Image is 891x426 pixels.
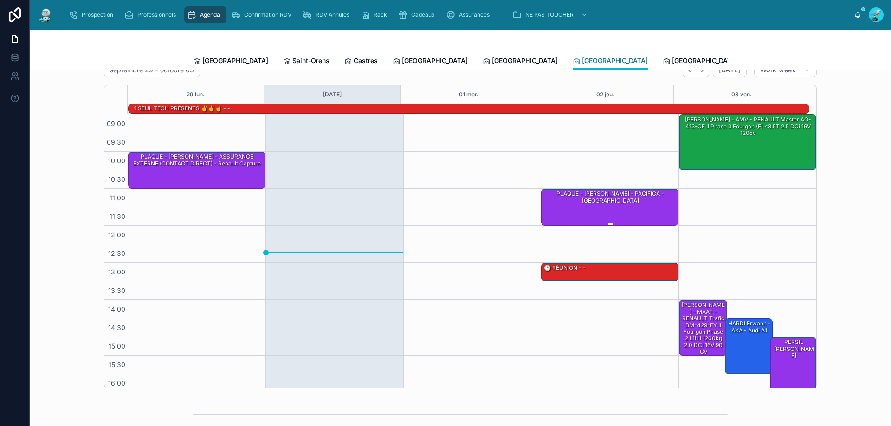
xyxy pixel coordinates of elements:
a: Rack [358,6,394,23]
div: PLAQUE - [PERSON_NAME] - PACIFICA - [GEOGRAPHIC_DATA] [543,190,678,205]
span: 14:00 [106,305,128,313]
button: [DATE] [713,63,747,77]
button: 03 ven. [731,85,752,104]
span: 14:30 [106,324,128,331]
a: [GEOGRAPHIC_DATA] [573,52,648,70]
a: Confirmation RDV [228,6,298,23]
button: Next [696,63,709,77]
button: Work week [754,63,817,77]
button: [DATE] [323,85,342,104]
div: scrollable content [61,5,854,25]
span: 15:00 [106,342,128,350]
a: Saint-Orens [283,52,329,71]
span: 09:00 [104,120,128,127]
span: [GEOGRAPHIC_DATA] [672,56,738,65]
span: Rack [374,11,387,19]
span: Assurances [459,11,490,19]
div: PLAQUE - [PERSON_NAME] - PACIFICA - [GEOGRAPHIC_DATA] [542,189,678,225]
a: Assurances [443,6,496,23]
img: App logo [37,7,54,22]
div: HARDI Erwann - AXA - Audi A1 [727,319,772,335]
span: 13:30 [106,286,128,294]
div: PERSIL [PERSON_NAME] [771,337,816,392]
span: 16:00 [106,379,128,387]
a: Cadeaux [395,6,441,23]
a: [GEOGRAPHIC_DATA] [663,52,738,71]
span: [GEOGRAPHIC_DATA] [582,56,648,65]
span: 10:30 [106,175,128,183]
a: [GEOGRAPHIC_DATA] [393,52,468,71]
h2: septembre 29 – octobre 03 [110,65,194,75]
span: 11:00 [107,194,128,202]
span: [GEOGRAPHIC_DATA] [492,56,558,65]
span: 15:30 [106,361,128,369]
span: [DATE] [719,66,741,74]
div: [PERSON_NAME] - MAAF - RENAULT Trafic BM-429-FY II Fourgon Phase 2 L1H1 1200kg 2.0 dCi 16V 90 cv [681,301,726,356]
span: Professionnels [137,11,176,19]
a: RDV Annulés [300,6,356,23]
div: HARDI Erwann - AXA - Audi A1 [725,319,773,374]
div: [PERSON_NAME] - MAAF - RENAULT Trafic BM-429-FY II Fourgon Phase 2 L1H1 1200kg 2.0 dCi 16V 90 cv [679,300,727,355]
span: Castres [354,56,378,65]
span: 12:30 [106,249,128,257]
span: 13:00 [106,268,128,276]
a: [GEOGRAPHIC_DATA] [193,52,268,71]
a: NE PAS TOUCHER [510,6,592,23]
span: Agenda [200,11,220,19]
span: Confirmation RDV [244,11,291,19]
div: [PERSON_NAME] - AMV - RENAULT Master AG-413-CF II Phase 3 Fourgon (F) <3.5T 2.5 dCi 16V 120cv [681,115,815,137]
div: 🕒 RÉUNION - - [543,264,587,272]
a: Castres [344,52,378,71]
a: Agenda [184,6,226,23]
button: 02 jeu. [596,85,614,104]
a: Prospection [66,6,120,23]
span: 12:00 [106,231,128,239]
div: 🕒 RÉUNION - - [542,263,678,281]
span: [GEOGRAPHIC_DATA] [202,56,268,65]
button: Back [683,63,696,77]
button: 29 lun. [187,85,205,104]
a: [GEOGRAPHIC_DATA] [483,52,558,71]
span: 09:30 [104,138,128,146]
span: 10:00 [106,157,128,165]
div: [PERSON_NAME] - AMV - RENAULT Master AG-413-CF II Phase 3 Fourgon (F) <3.5T 2.5 dCi 16V 120cv [679,115,816,170]
a: Professionnels [122,6,182,23]
span: Saint-Orens [292,56,329,65]
span: Work week [760,66,796,74]
div: 1 SEUL TECH PRÉSENTS ✌️✌️☝️ - - [133,104,231,113]
span: RDV Annulés [316,11,349,19]
button: 01 mer. [459,85,478,104]
div: PLAQUE - [PERSON_NAME] - ASSURANCE EXTERNE (CONTACT DIRECT) - Renault capture [130,153,265,168]
div: PLAQUE - [PERSON_NAME] - ASSURANCE EXTERNE (CONTACT DIRECT) - Renault capture [129,152,265,188]
span: [GEOGRAPHIC_DATA] [402,56,468,65]
span: Cadeaux [411,11,435,19]
div: PERSIL [PERSON_NAME] [772,338,815,360]
span: Prospection [82,11,113,19]
span: NE PAS TOUCHER [525,11,574,19]
span: 11:30 [107,212,128,220]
